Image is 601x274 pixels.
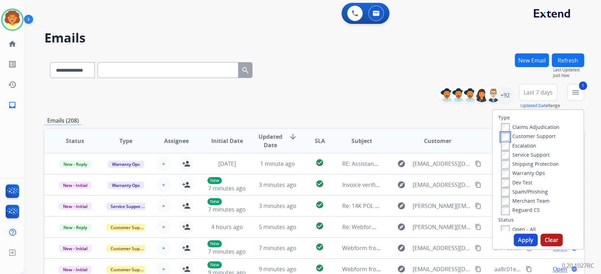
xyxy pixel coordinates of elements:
mat-icon: check_circle [315,180,324,188]
span: New - Initial [59,182,92,189]
span: 3 minutes ago [259,202,296,210]
mat-icon: person_add [182,181,190,189]
mat-icon: person_add [182,159,190,168]
p: Emails (208) [44,116,82,125]
span: New - Reply [59,224,91,231]
mat-icon: content_copy [475,203,481,209]
button: Updated Date [520,103,548,109]
button: Apply [514,234,538,246]
input: Reguard CS [501,207,509,215]
label: Customer Support [501,133,556,139]
button: + [157,178,171,192]
mat-icon: explore [397,159,406,168]
mat-icon: explore [397,223,406,231]
span: Just now [553,73,584,78]
label: Escalation [501,142,536,149]
input: Shipping Protection [501,160,509,169]
button: New Email [515,53,549,67]
span: Open [553,265,567,273]
input: Open - All [501,226,509,234]
span: Service Support [106,203,146,210]
span: 3 minutes ago [259,181,296,189]
span: Last Updated: [553,67,584,73]
mat-icon: person_add [182,265,190,273]
span: + [162,202,165,210]
mat-icon: list_alt [8,60,17,68]
span: Customer Support [106,224,152,231]
label: Warranty Ops [501,170,545,176]
p: New [207,198,222,205]
span: [PERSON_NAME][EMAIL_ADDRESS][PERSON_NAME][DOMAIN_NAME] [413,223,471,231]
img: avatar [2,10,22,30]
span: [PERSON_NAME][EMAIL_ADDRESS][DOMAIN_NAME] [413,202,471,210]
span: [EMAIL_ADDRESS][DOMAIN_NAME] [413,244,471,252]
input: Service Support [501,151,509,159]
mat-icon: menu [571,88,580,97]
span: Customer Support [106,245,152,252]
span: Subject [351,137,372,145]
span: Customer [424,137,451,145]
input: Spam/Phishing [501,188,509,196]
span: 4 hours ago [211,223,243,231]
label: Merchant Team [501,197,550,204]
mat-icon: check_circle [315,222,324,230]
mat-icon: arrow_downward [289,132,297,141]
span: New - Initial [59,203,92,210]
label: Claims Adjudication [501,124,559,130]
p: 0.20.1027RC [562,261,594,270]
span: Customer Support [106,266,152,273]
mat-icon: content_copy [526,266,532,272]
button: + [157,157,171,171]
mat-icon: person_add [182,223,190,231]
span: New - Reply [59,161,91,168]
label: Type [498,114,510,121]
mat-icon: explore [397,265,406,273]
mat-icon: person_add [182,202,190,210]
span: [EMAIL_ADDRESS][DOMAIN_NAME] [413,181,471,189]
label: Reguard CS [501,207,540,213]
span: Last 7 days [524,91,553,94]
mat-icon: explore [397,181,406,189]
input: Customer Support [501,133,509,141]
button: + [157,241,171,255]
mat-icon: content_copy [475,245,481,251]
mat-icon: check_circle [315,243,324,251]
span: Updated Date [258,132,283,149]
span: Re: 14K POL DOUBLE OVAL LINK BRC 7 has been delivered for servicing [342,202,528,210]
span: [EMAIL_ADDRESS][DOMAIN_NAME] [413,265,471,273]
label: Spam/Phishing [501,188,548,195]
span: Initial Date [211,137,243,145]
span: Type [119,137,132,145]
input: Dev Test [501,179,509,187]
mat-icon: content_copy [475,182,481,188]
p: New [207,240,222,247]
span: 7 minutes ago [208,248,246,255]
label: Dev Test [501,179,532,186]
span: + [162,265,165,273]
label: Status [498,216,514,223]
span: Range [520,103,560,109]
span: [EMAIL_ADDRESS][DOMAIN_NAME] [413,159,471,168]
span: Warranty Ops [108,161,144,168]
span: Webform from [EMAIL_ADDRESS][DOMAIN_NAME] on [DATE] [342,244,502,252]
p: New [207,177,222,184]
button: Last 7 days [519,84,557,101]
span: New - Initial [59,245,92,252]
input: Warranty Ops [501,170,509,178]
span: [DATE] [218,160,236,168]
label: Service Support [501,151,550,158]
span: Warranty Ops [108,182,144,189]
button: + [157,220,171,234]
span: SLA [314,137,325,145]
input: Escalation [501,142,509,150]
mat-icon: check_circle [315,201,324,209]
span: Webform from [EMAIL_ADDRESS][DOMAIN_NAME] on [DATE] [342,265,502,273]
span: Status [66,137,84,145]
span: + [162,223,165,231]
span: + [162,244,165,252]
span: 7 minutes ago [259,244,296,252]
span: 5 minutes ago [259,223,296,231]
p: New [207,261,222,268]
mat-icon: check_circle [315,158,324,167]
mat-icon: search [241,66,250,74]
